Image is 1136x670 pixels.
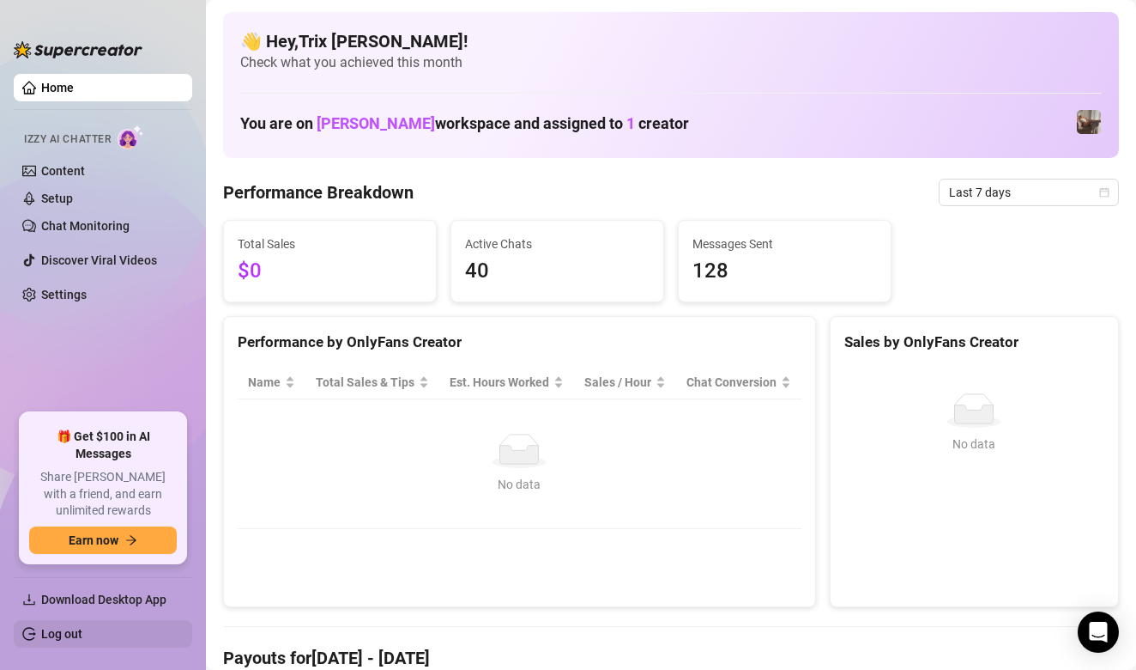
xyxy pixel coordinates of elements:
[692,234,877,253] span: Messages Sent
[255,475,784,494] div: No data
[24,131,111,148] span: Izzy AI Chatter
[41,192,73,205] a: Setup
[626,114,635,132] span: 1
[1099,187,1109,198] span: calendar
[118,125,144,149] img: AI Chatter
[316,373,415,392] span: Total Sales & Tips
[29,469,177,520] span: Share [PERSON_NAME] with a friend, and earn unlimited rewards
[692,255,877,288] span: 128
[851,435,1097,454] div: No data
[238,234,422,253] span: Total Sales
[584,373,652,392] span: Sales / Hour
[574,366,676,399] th: Sales / Hour
[29,527,177,554] button: Earn nowarrow-right
[317,114,435,132] span: [PERSON_NAME]
[248,373,281,392] span: Name
[238,366,305,399] th: Name
[686,373,777,392] span: Chat Conversion
[41,81,74,94] a: Home
[1077,110,1101,134] img: RIVER
[41,288,87,301] a: Settings
[69,533,118,547] span: Earn now
[22,593,36,606] span: download
[41,253,157,267] a: Discover Viral Videos
[465,234,650,253] span: Active Chats
[125,534,137,546] span: arrow-right
[240,114,689,133] h1: You are on workspace and assigned to creator
[223,646,1119,670] h4: Payouts for [DATE] - [DATE]
[676,366,801,399] th: Chat Conversion
[223,180,414,204] h4: Performance Breakdown
[41,593,166,606] span: Download Desktop App
[1078,612,1119,653] div: Open Intercom Messenger
[41,219,130,233] a: Chat Monitoring
[41,164,85,178] a: Content
[29,429,177,462] span: 🎁 Get $100 in AI Messages
[238,331,801,354] div: Performance by OnlyFans Creator
[240,53,1102,72] span: Check what you achieved this month
[949,180,1109,205] span: Last 7 days
[450,373,550,392] div: Est. Hours Worked
[238,255,422,288] span: $0
[465,255,650,288] span: 40
[14,41,142,58] img: logo-BBDzfeDw.svg
[305,366,439,399] th: Total Sales & Tips
[240,29,1102,53] h4: 👋 Hey, Trix [PERSON_NAME] !
[41,627,82,641] a: Log out
[844,331,1104,354] div: Sales by OnlyFans Creator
